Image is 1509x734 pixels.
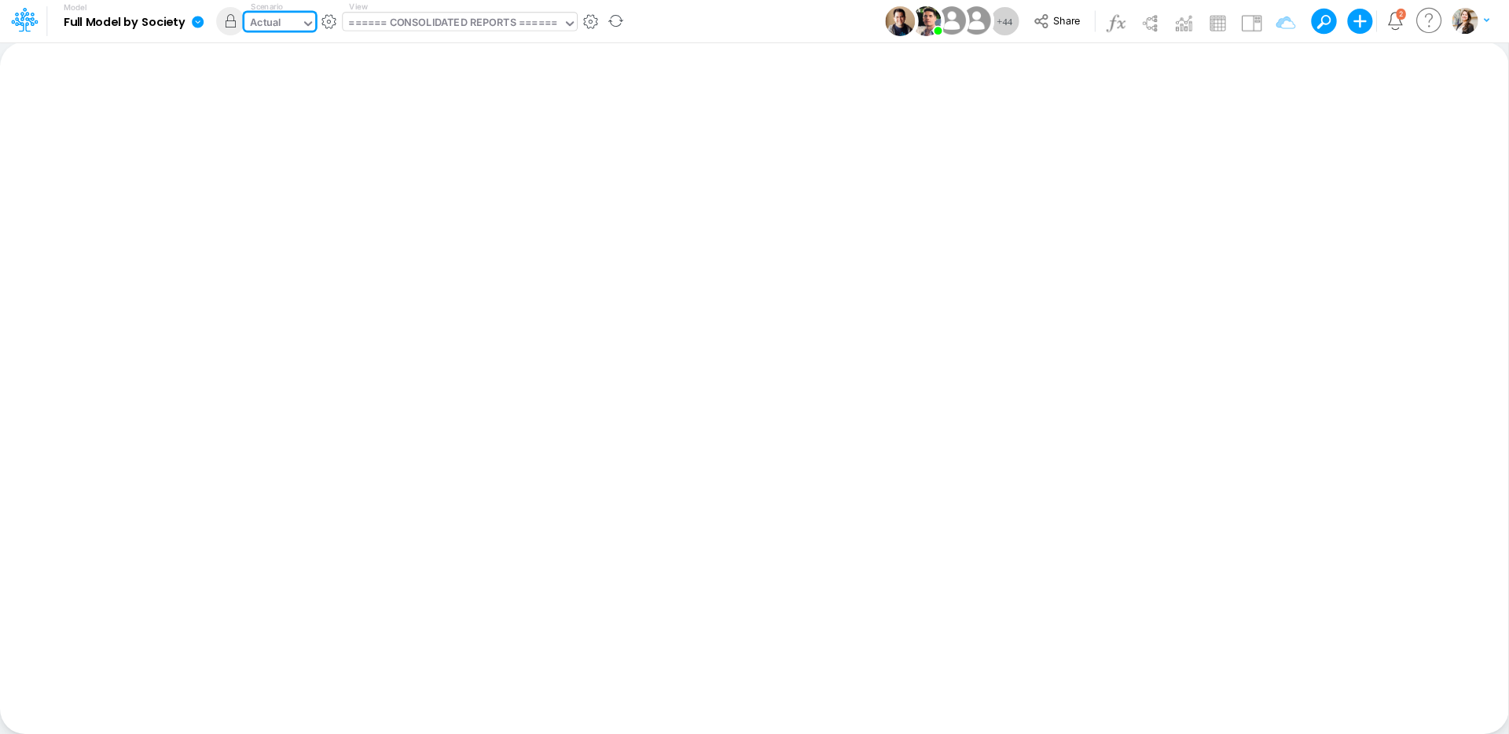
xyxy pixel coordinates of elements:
div: 2 unread items [1399,10,1403,17]
b: Full Model by Society [64,16,185,30]
div: Actual [250,15,281,33]
label: Scenario [251,1,283,13]
span: Share [1053,14,1080,26]
img: User Image Icon [885,6,915,36]
span: + 44 [997,17,1012,27]
label: Model [64,3,87,13]
div: ====== CONSOLIDATED REPORTS ====== [348,15,556,33]
img: User Image Icon [911,6,941,36]
img: User Image Icon [959,3,994,39]
img: User Image Icon [934,3,969,39]
label: View [349,1,367,13]
a: Notifications [1386,12,1404,30]
button: Share [1026,9,1091,34]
